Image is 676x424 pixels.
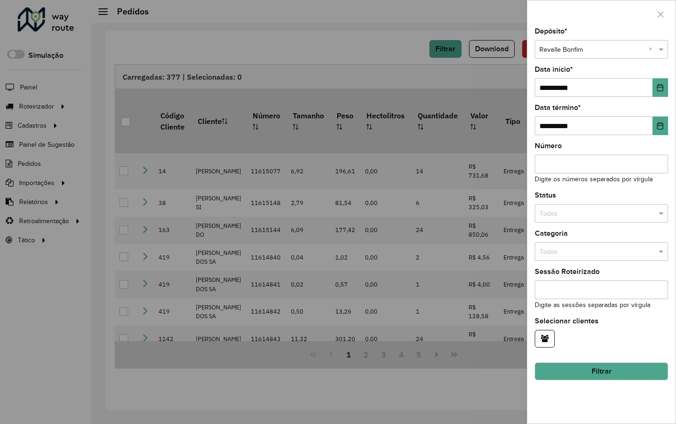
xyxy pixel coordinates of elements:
[535,102,581,113] label: Data término
[535,228,568,239] label: Categoria
[535,362,668,380] button: Filtrar
[653,116,668,135] button: Choose Date
[535,266,600,277] label: Sessão Roteirizado
[535,301,650,308] small: Digite as sessões separadas por vírgula
[648,45,656,55] span: Clear all
[653,78,668,97] button: Choose Date
[535,26,567,37] label: Depósito
[535,176,653,183] small: Digite os números separados por vírgula
[535,140,562,151] label: Número
[535,315,599,327] label: Selecionar clientes
[535,64,573,75] label: Data início
[535,190,556,201] label: Status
